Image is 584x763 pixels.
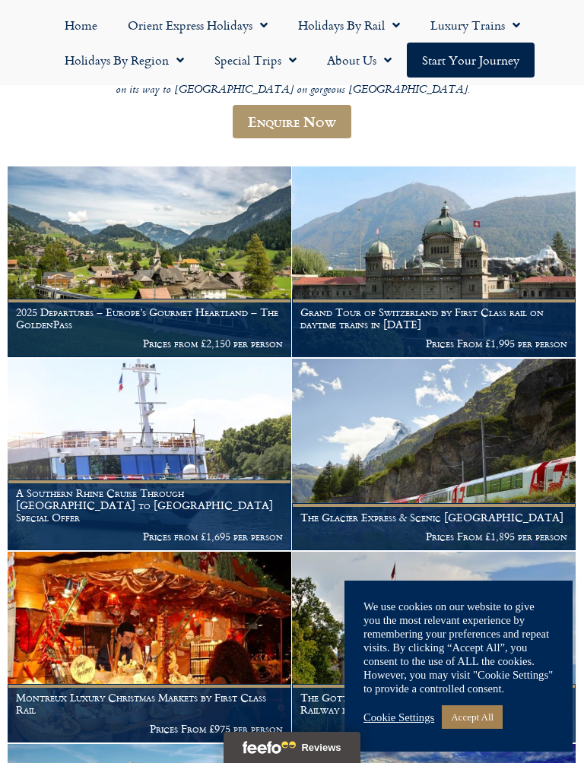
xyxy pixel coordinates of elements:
img: Chateau de Chillon Montreux [292,552,576,742]
a: The Glacier Express & Scenic [GEOGRAPHIC_DATA] Prices From £1,895 per person [292,359,576,550]
a: Special Trips [199,43,312,78]
a: A Southern Rhine Cruise Through [GEOGRAPHIC_DATA] to [GEOGRAPHIC_DATA] Special Offer Prices from ... [8,359,292,550]
h1: A Southern Rhine Cruise Through [GEOGRAPHIC_DATA] to [GEOGRAPHIC_DATA] Special Offer [16,487,283,523]
p: Prices from £1,695 per person [16,530,283,543]
a: 2025 Departures – Europe’s Gourmet Heartland – The GoldenPass Prices from £2,150 per person [8,166,292,358]
p: Prices From £1,995 per person [300,723,567,735]
a: Montreux Luxury Christmas Markets by First Class Rail Prices From £975 per person [8,552,292,743]
p: Prices From £1,895 per person [300,530,567,543]
a: Accept All [442,705,503,729]
p: Prices From £1,995 per person [300,337,567,350]
h1: The Gotthard Panorama Express & the Centovalli Railway by First Class rail [300,692,567,716]
a: Start your Journey [407,43,535,78]
a: About Us [312,43,407,78]
h1: The Glacier Express & Scenic [GEOGRAPHIC_DATA] [300,511,567,524]
h1: Grand Tour of Switzerland by First Class rail on daytime trains in [DATE] [300,306,567,331]
a: Enquire Now [233,105,351,138]
a: The Gotthard Panorama Express & the Centovalli Railway by First Class rail Prices From £1,995 per... [292,552,576,743]
div: We use cookies on our website to give you the most relevant experience by remembering your prefer... [363,600,554,695]
a: Cookie Settings [363,711,434,724]
h1: Montreux Luxury Christmas Markets by First Class Rail [16,692,283,716]
a: Holidays by Region [49,43,199,78]
h1: 2025 Departures – Europe’s Gourmet Heartland – The GoldenPass [16,306,283,331]
a: Home [49,8,113,43]
a: Orient Express Holidays [113,8,283,43]
p: Prices from £2,150 per person [16,337,283,350]
p: Prices From £975 per person [16,723,283,735]
a: Grand Tour of Switzerland by First Class rail on daytime trains in [DATE] Prices From £1,995 per ... [292,166,576,358]
nav: Menu [8,8,576,78]
a: Holidays by Rail [283,8,415,43]
a: Luxury Trains [415,8,535,43]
